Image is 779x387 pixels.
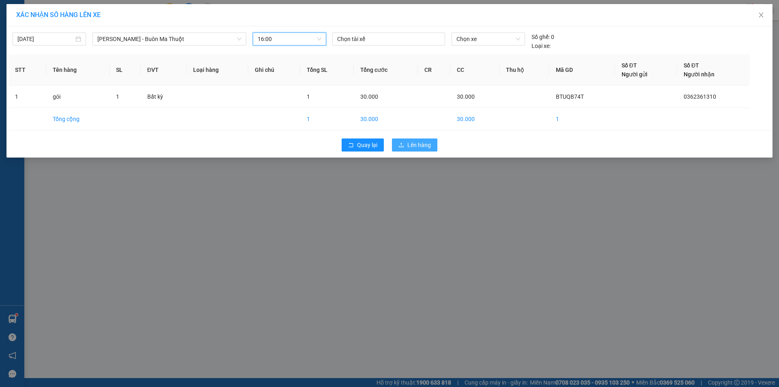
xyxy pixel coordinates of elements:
[532,32,550,41] span: Số ghế:
[392,138,437,151] button: uploadLên hàng
[9,86,46,108] td: 1
[450,108,499,130] td: 30.000
[16,11,101,19] span: XÁC NHẬN SỐ HÀNG LÊN XE
[342,138,384,151] button: rollbackQuay lại
[46,108,110,130] td: Tổng cộng
[9,54,46,86] th: STT
[187,54,248,86] th: Loại hàng
[418,54,450,86] th: CR
[46,54,110,86] th: Tên hàng
[532,32,554,41] div: 0
[300,108,354,130] td: 1
[684,71,714,78] span: Người nhận
[750,4,773,27] button: Close
[357,141,377,149] span: Quay lại
[141,86,187,108] td: Bất kỳ
[684,62,699,69] span: Số ĐT
[116,93,119,100] span: 1
[360,93,378,100] span: 30.000
[354,54,418,86] th: Tổng cước
[456,33,520,45] span: Chọn xe
[300,54,354,86] th: Tổng SL
[258,33,321,45] span: 16:00
[110,54,141,86] th: SL
[17,35,74,43] input: 11/10/2025
[758,12,764,18] span: close
[141,54,187,86] th: ĐVT
[684,93,716,100] span: 0362361310
[450,54,499,86] th: CC
[348,142,354,149] span: rollback
[549,108,615,130] td: 1
[499,54,549,86] th: Thu hộ
[532,41,551,50] span: Loại xe:
[622,62,637,69] span: Số ĐT
[549,54,615,86] th: Mã GD
[398,142,404,149] span: upload
[407,141,431,149] span: Lên hàng
[307,93,310,100] span: 1
[457,93,475,100] span: 30.000
[97,33,241,45] span: Gia Nghĩa - Buôn Ma Thuột
[622,71,648,78] span: Người gửi
[237,37,242,41] span: down
[46,86,110,108] td: gói
[248,54,300,86] th: Ghi chú
[354,108,418,130] td: 30.000
[556,93,584,100] span: BTUQB74T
